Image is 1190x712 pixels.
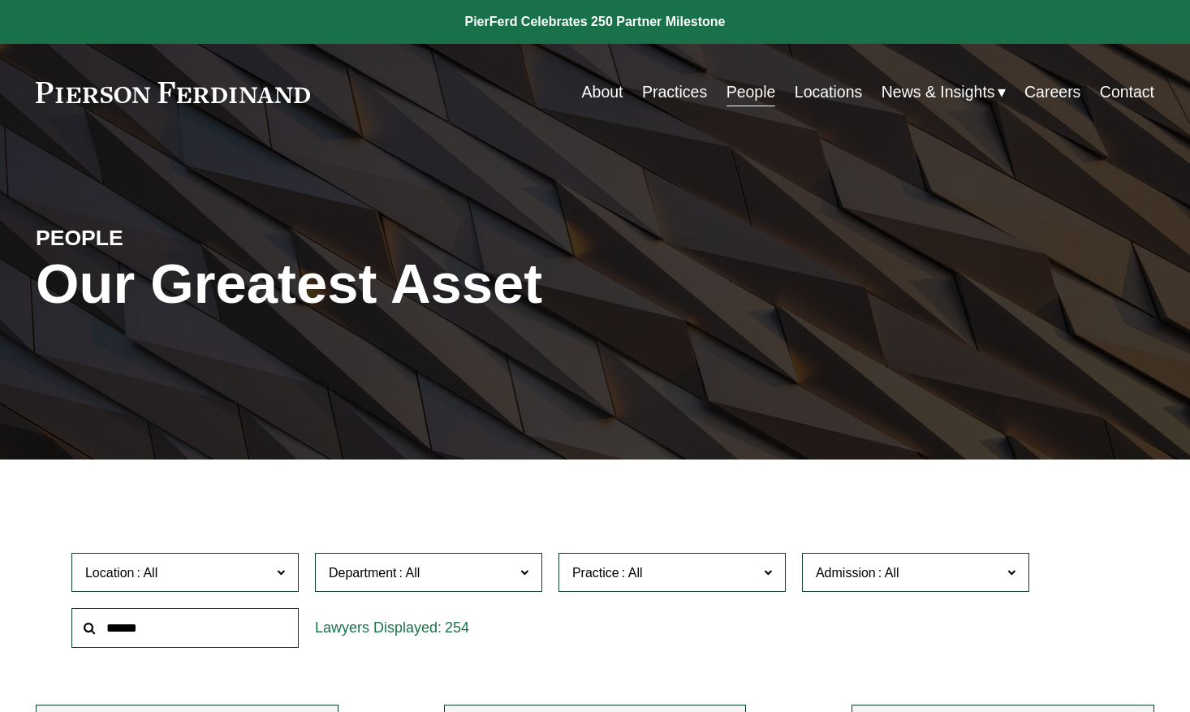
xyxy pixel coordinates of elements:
[1100,76,1154,108] a: Contact
[795,76,862,108] a: Locations
[727,76,776,108] a: People
[36,225,316,252] h4: PEOPLE
[36,252,782,317] h1: Our Greatest Asset
[1024,76,1080,108] a: Careers
[882,78,995,106] span: News & Insights
[642,76,707,108] a: Practices
[572,566,619,580] span: Practice
[85,566,135,580] span: Location
[582,76,623,108] a: About
[445,619,469,636] span: 254
[329,566,397,580] span: Department
[816,566,876,580] span: Admission
[882,76,1006,108] a: folder dropdown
